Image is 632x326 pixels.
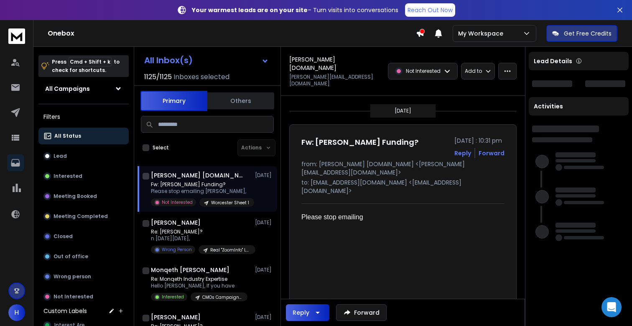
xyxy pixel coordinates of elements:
[534,57,572,65] p: Lead Details
[162,294,184,300] p: Interested
[38,228,129,245] button: Closed
[48,28,416,39] h1: Onebox
[144,72,172,82] span: 1125 / 1125
[406,68,441,74] p: Not Interested
[465,68,482,74] p: Add to
[54,133,81,139] p: All Status
[336,304,387,321] button: Forward
[8,304,25,321] button: H
[38,208,129,225] button: Meeting Completed
[162,199,193,205] p: Not Interested
[140,91,207,111] button: Primary
[601,297,622,317] div: Open Intercom Messenger
[255,314,274,321] p: [DATE]
[151,282,247,289] p: Hello [PERSON_NAME], If you have
[301,136,418,148] h1: Fw: [PERSON_NAME] Funding?
[405,3,455,17] a: Reach Out Now
[38,248,129,265] button: Out of office
[192,6,308,14] strong: Your warmest leads are on your site
[289,74,383,87] p: [PERSON_NAME][EMAIL_ADDRESS][DOMAIN_NAME]
[479,149,505,157] div: Forward
[54,293,93,300] p: Not Interested
[151,313,201,321] h1: [PERSON_NAME]
[151,228,251,235] p: Re: [PERSON_NAME]?
[255,267,274,273] p: [DATE]
[546,25,617,42] button: Get Free Credits
[529,97,629,116] div: Activities
[138,52,275,69] button: All Inbox(s)
[8,28,25,44] img: logo
[38,80,129,97] button: All Campaigns
[38,188,129,205] button: Meeting Booked
[192,6,398,14] p: – Turn visits into conversations
[43,307,87,315] h3: Custom Labels
[45,85,90,93] h1: All Campaigns
[151,171,243,180] h1: [PERSON_NAME] [DOMAIN_NAME]
[458,29,507,38] p: My Workspace
[151,188,251,195] p: Please stop emailing [PERSON_NAME],
[38,128,129,144] button: All Status
[255,172,274,179] p: [DATE]
[52,58,120,74] p: Press to check for shortcuts.
[153,144,169,151] label: Select
[38,148,129,164] button: Lead
[54,153,67,159] p: Lead
[151,218,201,227] h1: [PERSON_NAME]
[162,246,192,253] p: Wrong Person
[151,235,251,242] p: n [DATE][DATE],
[54,193,97,200] p: Meeting Booked
[144,56,193,64] h1: All Inbox(s)
[301,178,505,195] p: to: [EMAIL_ADDRESS][DOMAIN_NAME] <[EMAIL_ADDRESS][DOMAIN_NAME]>
[54,213,108,220] p: Meeting Completed
[408,6,453,14] p: Reach Out Now
[293,308,309,317] div: Reply
[151,181,251,188] p: Fw: [PERSON_NAME] Funding?
[38,168,129,185] button: Interested
[54,273,91,280] p: Wrong person
[395,108,411,114] p: [DATE]
[289,55,383,72] h1: [PERSON_NAME] [DOMAIN_NAME]
[454,149,471,157] button: Reply
[38,111,129,123] h3: Filters
[202,294,242,300] p: CMOs Campaign Optivate
[286,304,329,321] button: Reply
[54,173,82,180] p: Interested
[151,266,229,274] h1: Monqeth [PERSON_NAME]
[207,92,274,110] button: Others
[301,212,498,222] div: Please stop emailing
[69,57,112,67] span: Cmd + Shift + k
[454,136,505,145] p: [DATE] : 10:31 pm
[564,29,612,38] p: Get Free Credits
[211,200,249,206] p: Worcester Sheet 1
[54,253,88,260] p: Out of office
[301,160,505,177] p: from: [PERSON_NAME] [DOMAIN_NAME] <[PERSON_NAME][EMAIL_ADDRESS][DOMAIN_NAME]>
[38,268,129,285] button: Wrong person
[255,219,274,226] p: [DATE]
[54,233,73,240] p: Closed
[210,247,250,253] p: Real "ZoomInfo" Lead List
[38,288,129,305] button: Not Interested
[173,72,229,82] h3: Inboxes selected
[151,276,247,282] p: Re: Monqeth Industry Expertise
